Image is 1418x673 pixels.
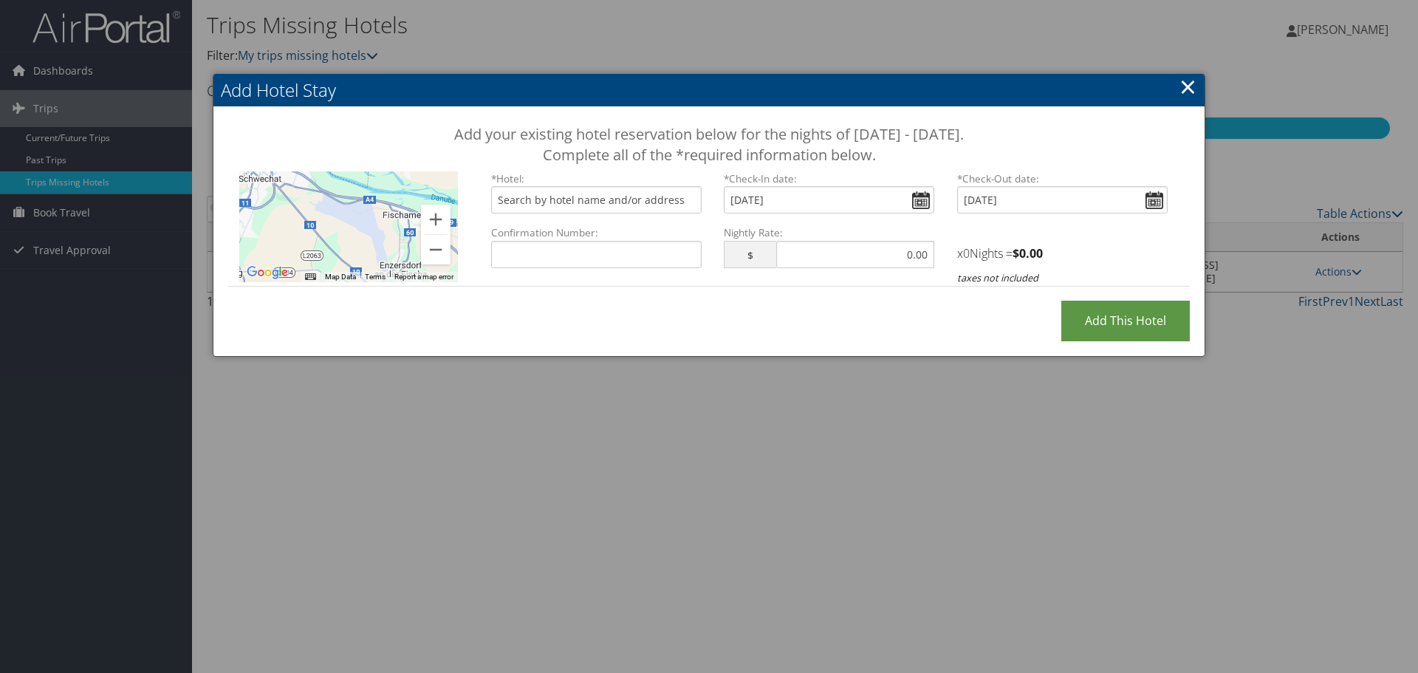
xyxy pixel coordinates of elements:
[957,245,1168,262] h4: x Nights =
[421,205,451,234] button: Zoom in
[776,241,934,268] input: 0.00
[1061,301,1190,341] input: Add this Hotel
[1019,245,1043,262] span: 0.00
[963,245,970,262] span: 0
[724,171,934,186] label: Check-In date:
[491,225,702,240] label: Confirmation Number:
[957,171,1168,186] label: Check-Out date:
[243,263,292,282] a: Open this area in Google Maps (opens a new window)
[365,273,386,281] a: Terms (opens in new tab)
[243,263,292,282] img: Google
[421,235,451,264] button: Zoom out
[394,273,453,281] a: Report a map error
[724,241,776,268] span: $
[491,171,702,186] label: *Hotel:
[279,124,1139,165] h3: Add your existing hotel reservation below for the nights of [DATE] - [DATE]. Complete all of the ...
[1179,72,1196,101] a: ×
[724,225,934,240] label: Nightly Rate:
[325,272,356,282] button: Map Data
[957,271,1038,284] i: taxes not included
[305,272,315,282] button: Keyboard shortcuts
[1013,245,1043,262] strong: $
[491,186,702,213] input: Search by hotel name and/or address
[213,74,1205,106] h2: Add Hotel Stay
